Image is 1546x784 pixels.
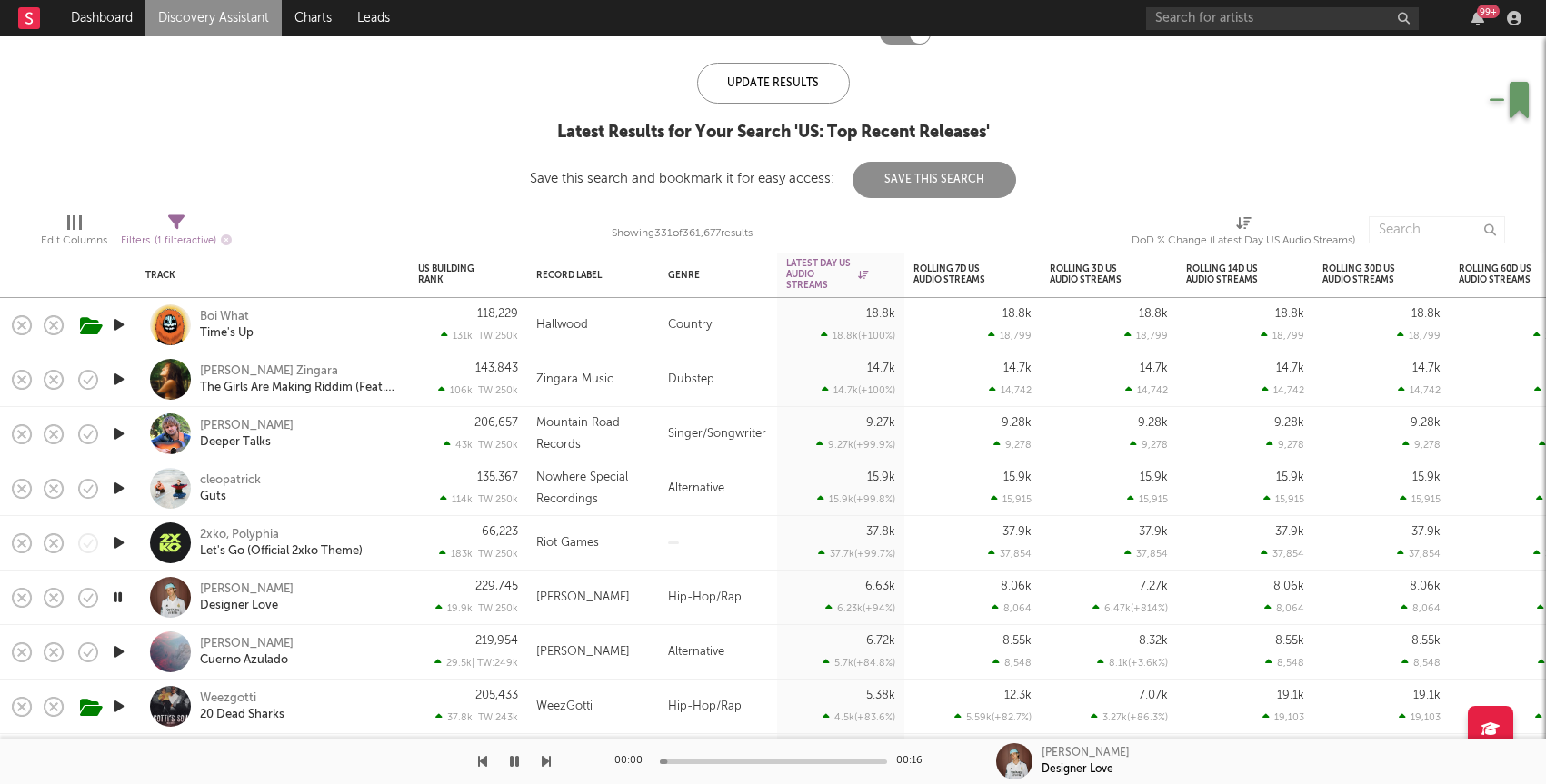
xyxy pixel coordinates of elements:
[200,690,256,707] div: Weezgotti
[475,581,518,592] div: 229,745
[992,657,1032,669] div: 8,548
[418,602,518,614] div: 19.9k | TW: 250k
[1400,493,1441,505] div: 15,915
[659,571,777,625] div: Hip-Hop/Rap
[1186,263,1277,285] div: Rolling 14D US Audio Streams
[816,439,895,451] div: 9.27k ( +99.9 % )
[1262,384,1304,396] div: 14,742
[659,680,777,734] div: Hip-Hop/Rap
[200,581,294,598] a: [PERSON_NAME]
[474,417,518,429] div: 206,657
[1412,362,1441,374] div: 14.7k
[1139,526,1168,538] div: 37.9k
[536,587,630,609] div: [PERSON_NAME]
[1277,690,1304,701] div: 19.1k
[418,548,518,560] div: 183k | TW: 250k
[475,362,518,374] div: 143,843
[200,527,279,543] div: 2xko, Polyphia
[1401,602,1441,614] div: 8,064
[1002,308,1032,320] div: 18.8k
[200,707,284,723] a: 20 Dead Sharks
[1127,493,1168,505] div: 15,915
[954,711,1032,723] div: 5.59k ( +82.7 % )
[1398,384,1441,396] div: 14,742
[477,471,518,483] div: 135,367
[896,750,933,772] div: 00:16
[418,384,518,396] div: 106k | TW: 250k
[1411,526,1441,538] div: 37.9k
[200,636,294,652] a: [PERSON_NAME]
[121,230,232,253] div: Filters
[41,230,107,252] div: Edit Columns
[1401,657,1441,669] div: 8,548
[1091,711,1168,723] div: 3.27k ( +86.3 % )
[1397,330,1441,342] div: 18,799
[1261,548,1304,560] div: 37,854
[418,657,518,669] div: 29.5k | TW: 249k
[1266,439,1304,451] div: 9,278
[867,471,895,483] div: 15.9k
[1275,308,1304,320] div: 18.8k
[536,412,650,456] div: Mountain Road Records
[1002,635,1032,647] div: 8.55k
[418,711,518,723] div: 37.8k | TW: 243k
[1003,362,1032,374] div: 14.7k
[1124,548,1168,560] div: 37,854
[1003,471,1032,483] div: 15.9k
[418,330,518,342] div: 131k | TW: 250k
[1276,362,1304,374] div: 14.7k
[530,122,1016,144] div: Latest Results for Your Search ' US: Top Recent Releases '
[1132,207,1355,260] div: DoD % Change (Latest Day US Audio Streams)
[1140,581,1168,592] div: 7.27k
[530,172,1016,185] div: Save this search and bookmark it for easy access:
[866,690,895,701] div: 5.38k
[786,258,868,291] div: Latest Day US Audio Streams
[822,384,895,396] div: 14.7k ( +100 % )
[200,489,226,505] a: Guts
[200,309,249,325] a: Boi What
[1471,11,1484,25] button: 99+
[1322,263,1413,285] div: Rolling 30D US Audio Streams
[200,434,271,451] a: Deeper Talks
[866,635,895,647] div: 6.72k
[536,532,599,554] div: Riot Games
[1140,471,1168,483] div: 15.9k
[536,641,630,663] div: [PERSON_NAME]
[1411,417,1441,429] div: 9.28k
[1001,581,1032,592] div: 8.06k
[612,207,753,260] div: Showing 331 of 361,677 results
[200,418,294,434] a: [PERSON_NAME]
[200,380,395,396] div: The Girls Are Making Riddim (Feat. Tweenkboosiechase)
[155,236,216,246] span: ( 1 filter active)
[993,439,1032,451] div: 9,278
[1411,635,1441,647] div: 8.55k
[853,162,1016,198] button: Save This Search
[825,602,895,614] div: 6.23k ( +94 % )
[1124,330,1168,342] div: 18,799
[1410,581,1441,592] div: 8.06k
[867,362,895,374] div: 14.7k
[200,652,288,669] a: Cuerno Azulado
[612,223,753,244] div: Showing 331 of 361,677 results
[536,369,613,391] div: Zingara Music
[1397,548,1441,560] div: 37,854
[1130,439,1168,451] div: 9,278
[1004,690,1032,701] div: 12.3k
[1412,471,1441,483] div: 15.9k
[1138,417,1168,429] div: 9.28k
[536,270,623,281] div: Record Label
[200,472,261,489] a: cleopatrick
[1092,602,1168,614] div: 6.47k ( +814 % )
[659,352,777,407] div: Dubstep
[1262,711,1304,723] div: 19,103
[1002,526,1032,538] div: 37.9k
[1265,657,1304,669] div: 8,548
[1050,263,1141,285] div: Rolling 3D US Audio Streams
[817,493,895,505] div: 15.9k ( +99.8 % )
[1002,417,1032,429] div: 9.28k
[200,598,278,614] div: Designer Love
[659,625,777,680] div: Alternative
[477,308,518,320] div: 118,229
